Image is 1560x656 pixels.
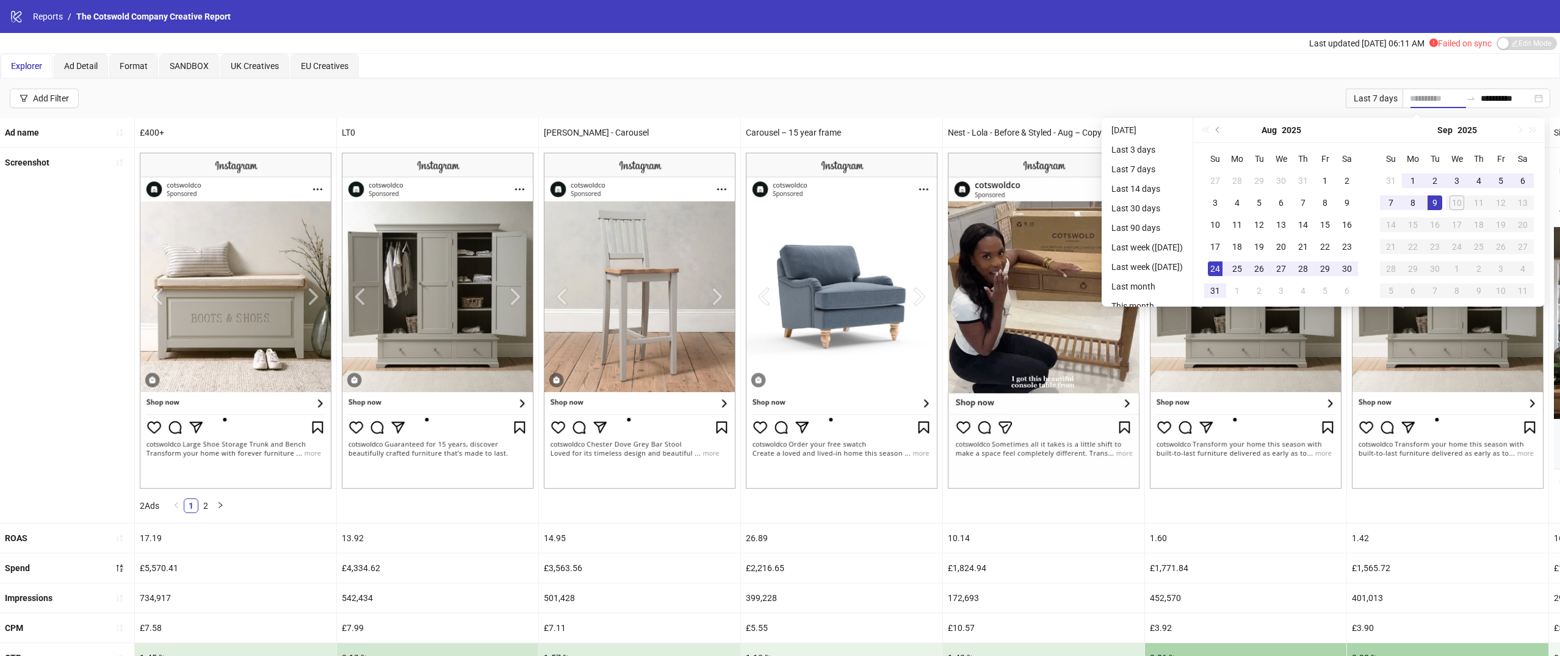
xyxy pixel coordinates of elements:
div: £2,216.65 [741,553,942,583]
div: 31 [1384,173,1398,188]
div: 6 [1406,283,1420,298]
td: 2025-08-04 [1226,192,1248,214]
div: 19 [1252,239,1266,254]
span: exclamation-circle [1429,38,1438,47]
td: 2025-08-15 [1314,214,1336,236]
div: 29 [1252,173,1266,188]
div: £4,334.62 [337,553,538,583]
li: Last 90 days [1107,220,1188,235]
img: Screenshot 6570048930494 [342,153,533,489]
div: 20 [1274,239,1288,254]
td: 2025-10-09 [1468,280,1490,302]
b: Ad name [5,128,39,137]
td: 2025-07-27 [1204,170,1226,192]
a: Reports [31,10,65,23]
td: 2025-10-04 [1512,258,1534,280]
div: 28 [1296,261,1310,276]
div: 2 [1472,261,1486,276]
div: Nest - Lola - Before & Styled - Aug – Copy [943,118,1144,147]
div: 2 [1340,173,1354,188]
td: 2025-09-02 [1248,280,1270,302]
div: 501,428 [539,583,740,613]
div: 18 [1472,217,1486,232]
th: Mo [1402,148,1424,170]
div: 17.19 [135,523,336,553]
div: 10 [1208,217,1222,232]
td: 2025-08-14 [1292,214,1314,236]
td: 2025-08-26 [1248,258,1270,280]
td: 2025-08-21 [1292,236,1314,258]
div: 27 [1515,239,1530,254]
div: 401,013 [1347,583,1548,613]
div: £3.90 [1347,613,1548,643]
td: 2025-09-01 [1402,170,1424,192]
div: 23 [1428,239,1442,254]
td: 2025-09-21 [1380,236,1402,258]
div: 9 [1428,195,1442,210]
td: 2025-09-03 [1270,280,1292,302]
div: £3,563.56 [539,553,740,583]
div: 4 [1515,261,1530,276]
div: 29 [1406,261,1420,276]
img: Screenshot 6605006189094 [140,153,331,489]
div: 24 [1208,261,1222,276]
span: sort-descending [115,564,124,572]
td: 2025-09-15 [1402,214,1424,236]
div: 734,917 [135,583,336,613]
td: 2025-09-07 [1380,192,1402,214]
div: 18 [1230,239,1244,254]
th: Fr [1490,148,1512,170]
span: Last updated [DATE] 06:11 AM [1309,38,1425,48]
div: 3 [1208,195,1222,210]
div: 14 [1384,217,1398,232]
td: 2025-09-02 [1424,170,1446,192]
td: 2025-08-19 [1248,236,1270,258]
span: SANDBOX [170,61,209,71]
li: 2 [198,498,213,513]
div: 10 [1493,283,1508,298]
div: 26 [1252,261,1266,276]
button: right [213,498,228,513]
td: 2025-08-08 [1314,192,1336,214]
td: 2025-08-25 [1226,258,1248,280]
li: Last week ([DATE]) [1107,260,1188,274]
div: 8 [1450,283,1464,298]
td: 2025-10-01 [1446,258,1468,280]
div: £7.11 [539,613,740,643]
div: 27 [1274,261,1288,276]
span: sort-ascending [115,624,124,632]
b: ROAS [5,533,27,543]
div: 6 [1340,283,1354,298]
td: 2025-09-25 [1468,236,1490,258]
div: £1,771.84 [1145,553,1346,583]
span: The Cotswold Company Creative Report [76,12,231,21]
td: 2025-09-01 [1226,280,1248,302]
th: Sa [1336,148,1358,170]
span: sort-ascending [115,158,124,167]
td: 2025-08-31 [1380,170,1402,192]
div: 15 [1406,217,1420,232]
td: 2025-07-28 [1226,170,1248,192]
td: 2025-08-24 [1204,258,1226,280]
span: left [173,501,180,509]
div: 24 [1450,239,1464,254]
td: 2025-08-13 [1270,214,1292,236]
th: Tu [1248,148,1270,170]
td: 2025-09-12 [1490,192,1512,214]
td: 2025-09-30 [1424,258,1446,280]
td: 2025-10-02 [1468,258,1490,280]
td: 2025-08-27 [1270,258,1292,280]
span: sort-ascending [115,594,124,602]
li: This month [1107,299,1188,313]
div: 172,693 [943,583,1144,613]
img: Screenshot 6570045133294 [1150,153,1342,489]
span: Failed on sync [1429,38,1492,48]
td: 2025-08-03 [1204,192,1226,214]
div: 2 [1428,173,1442,188]
div: Last 7 days [1346,89,1403,108]
div: 5 [1493,173,1508,188]
div: 21 [1296,239,1310,254]
span: right [217,501,224,509]
td: 2025-08-22 [1314,236,1336,258]
a: 2 [199,499,212,512]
